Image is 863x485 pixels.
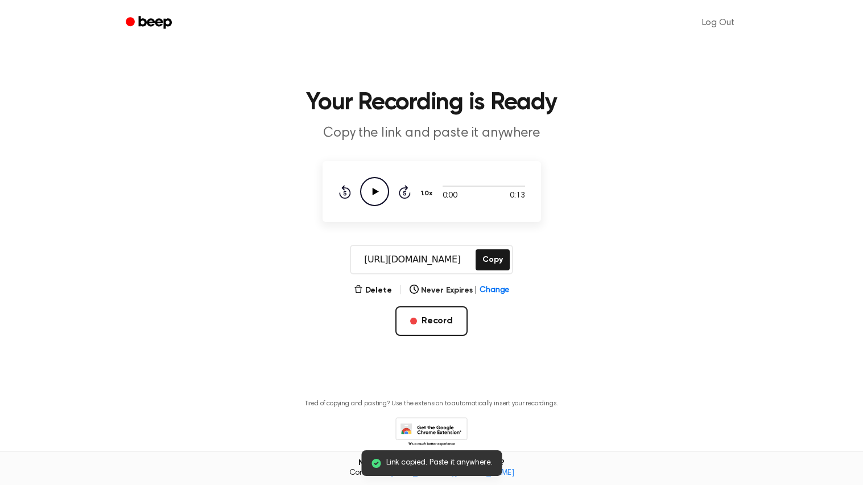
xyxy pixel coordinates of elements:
[691,9,746,36] a: Log Out
[390,469,514,477] a: [EMAIL_ADDRESS][DOMAIN_NAME]
[474,285,477,297] span: |
[420,184,437,203] button: 1.0x
[399,283,403,297] span: |
[480,285,509,297] span: Change
[510,190,525,202] span: 0:13
[443,190,457,202] span: 0:00
[118,12,182,34] a: Beep
[305,400,559,408] p: Tired of copying and pasting? Use the extension to automatically insert your recordings.
[7,468,856,479] span: Contact us
[354,285,392,297] button: Delete
[386,457,493,469] span: Link copied. Paste it anywhere.
[141,91,723,115] h1: Your Recording is Ready
[476,249,509,270] button: Copy
[213,124,650,143] p: Copy the link and paste it anywhere
[410,285,510,297] button: Never Expires|Change
[395,306,468,336] button: Record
